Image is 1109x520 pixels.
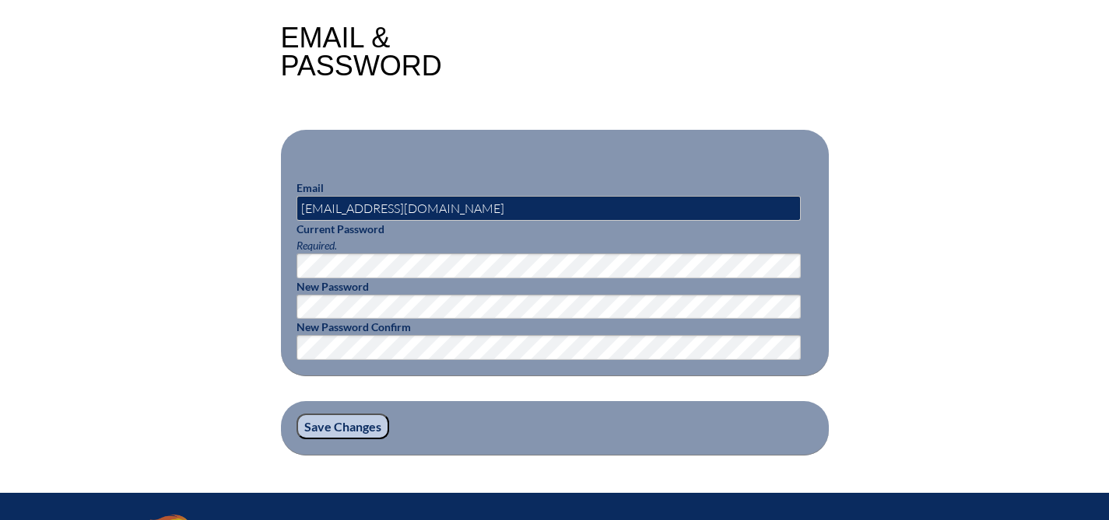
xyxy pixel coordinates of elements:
h1: Email & Password [281,24,442,80]
label: New Password [297,280,369,293]
span: Required. [297,239,337,252]
label: New Password Confirm [297,320,411,333]
input: Save Changes [297,414,389,440]
label: Email [297,181,324,194]
label: Current Password [297,222,384,236]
